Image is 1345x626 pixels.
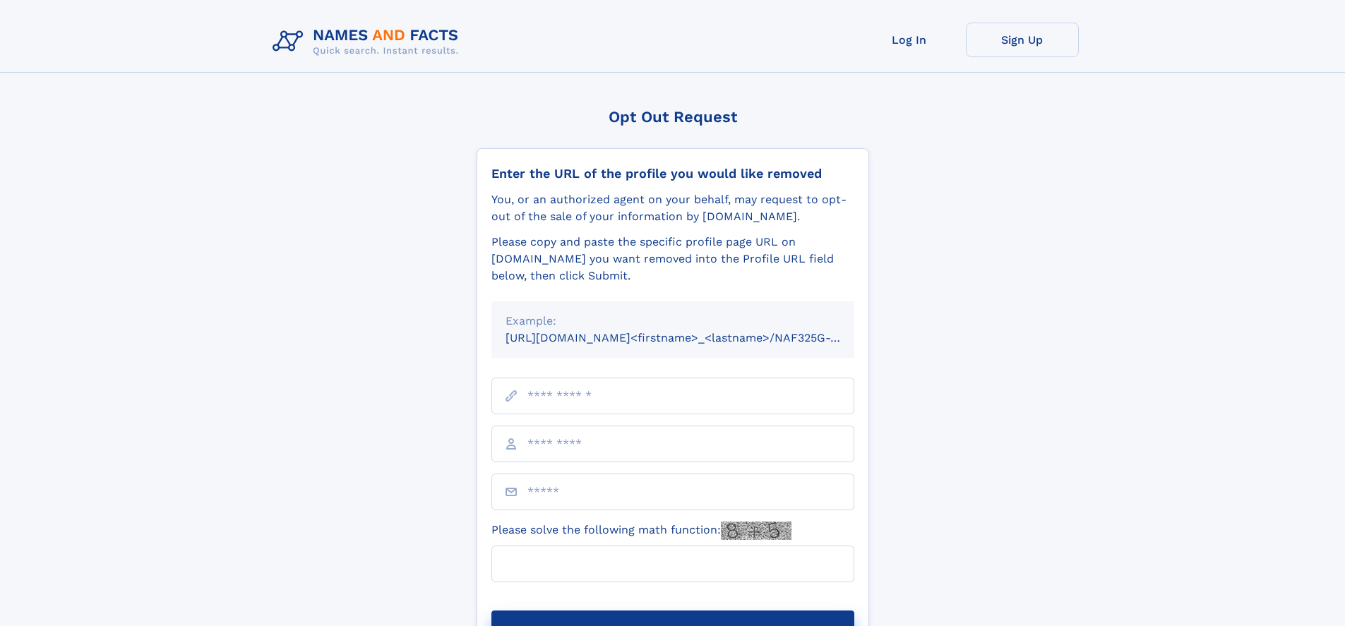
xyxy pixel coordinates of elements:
[491,522,791,540] label: Please solve the following math function:
[267,23,470,61] img: Logo Names and Facts
[491,191,854,225] div: You, or an authorized agent on your behalf, may request to opt-out of the sale of your informatio...
[491,166,854,181] div: Enter the URL of the profile you would like removed
[491,234,854,284] div: Please copy and paste the specific profile page URL on [DOMAIN_NAME] you want removed into the Pr...
[966,23,1079,57] a: Sign Up
[506,331,881,344] small: [URL][DOMAIN_NAME]<firstname>_<lastname>/NAF325G-xxxxxxxx
[477,108,869,126] div: Opt Out Request
[853,23,966,57] a: Log In
[506,313,840,330] div: Example:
